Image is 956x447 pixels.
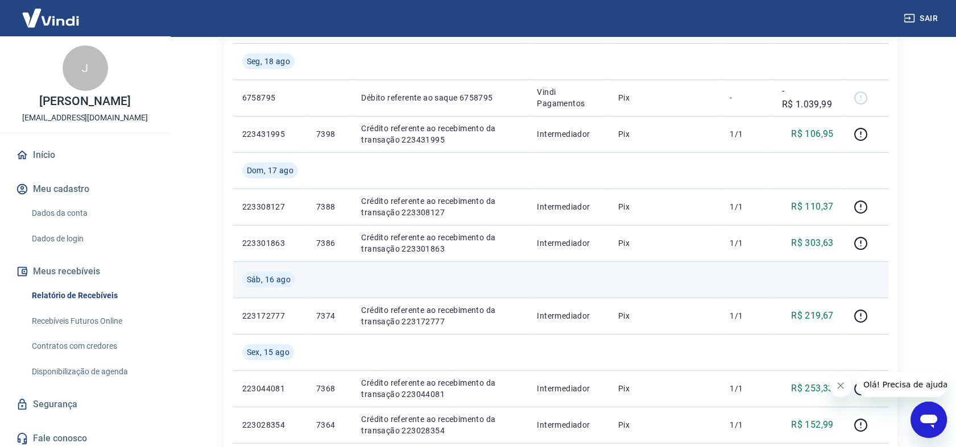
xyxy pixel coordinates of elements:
[242,92,298,103] p: 6758795
[618,383,711,394] p: Pix
[242,128,298,140] p: 223431995
[791,127,834,141] p: R$ 106,95
[14,392,156,417] a: Segurança
[856,372,947,397] iframe: Mensagem da empresa
[537,237,600,249] p: Intermediador
[22,112,148,124] p: [EMAIL_ADDRESS][DOMAIN_NAME]
[27,202,156,225] a: Dados da conta
[361,123,519,145] p: Crédito referente ao recebimento da transação 223431995
[14,143,156,168] a: Início
[14,177,156,202] button: Meu cadastro
[730,237,763,249] p: 1/1
[781,84,833,111] p: -R$ 1.039,99
[730,310,763,321] p: 1/1
[361,232,519,254] p: Crédito referente ao recebimento da transação 223301863
[316,128,343,140] p: 7398
[537,128,600,140] p: Intermediador
[791,418,834,432] p: R$ 152,99
[27,310,156,333] a: Recebíveis Futuros Online
[316,383,343,394] p: 7368
[316,419,343,431] p: 7364
[361,377,519,400] p: Crédito referente ao recebimento da transação 223044081
[730,383,763,394] p: 1/1
[316,201,343,212] p: 7388
[361,92,519,103] p: Débito referente ao saque 6758795
[14,259,156,284] button: Meus recebíveis
[901,8,942,29] button: Sair
[618,128,711,140] p: Pix
[618,237,711,249] p: Pix
[791,382,834,395] p: R$ 253,33
[537,419,600,431] p: Intermediador
[247,346,289,358] span: Sex, 15 ago
[39,95,130,107] p: [PERSON_NAME]
[242,383,298,394] p: 223044081
[361,413,519,436] p: Crédito referente ao recebimento da transação 223028354
[247,56,290,67] span: Seg, 18 ago
[791,200,834,214] p: R$ 110,37
[730,128,763,140] p: 1/1
[361,195,519,218] p: Crédito referente ao recebimento da transação 223308127
[730,419,763,431] p: 1/1
[27,360,156,383] a: Disponibilização de agenda
[242,310,298,321] p: 223172777
[316,310,343,321] p: 7374
[316,237,343,249] p: 7386
[730,92,763,103] p: -
[7,8,96,17] span: Olá! Precisa de ajuda?
[247,274,291,285] span: Sáb, 16 ago
[537,310,600,321] p: Intermediador
[791,236,834,250] p: R$ 303,63
[63,45,108,91] div: J
[537,86,600,109] p: Vindi Pagamentos
[27,284,156,307] a: Relatório de Recebíveis
[618,201,711,212] p: Pix
[537,383,600,394] p: Intermediador
[618,92,711,103] p: Pix
[27,227,156,250] a: Dados de login
[829,374,852,397] iframe: Fechar mensagem
[27,335,156,358] a: Contratos com credores
[14,1,88,35] img: Vindi
[618,310,711,321] p: Pix
[242,201,298,212] p: 223308127
[730,201,763,212] p: 1/1
[247,165,293,176] span: Dom, 17 ago
[361,304,519,327] p: Crédito referente ao recebimento da transação 223172777
[618,419,711,431] p: Pix
[791,309,834,323] p: R$ 219,67
[242,419,298,431] p: 223028354
[537,201,600,212] p: Intermediador
[242,237,298,249] p: 223301863
[911,402,947,438] iframe: Botão para abrir a janela de mensagens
